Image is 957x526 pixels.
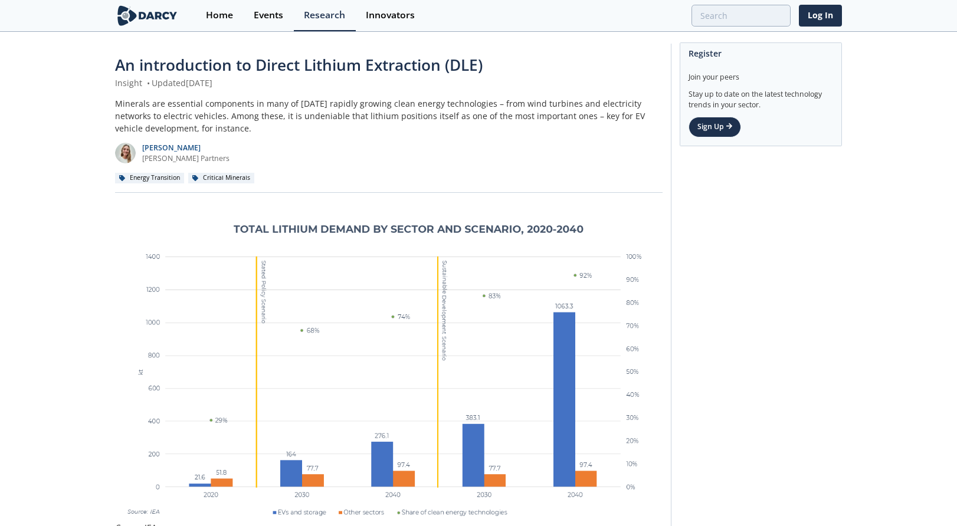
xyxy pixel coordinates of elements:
[206,11,233,20] div: Home
[115,97,663,134] div: Minerals are essential components in many of [DATE] rapidly growing clean energy technologies – f...
[691,5,791,27] input: Advanced Search
[254,11,283,20] div: Events
[689,117,741,137] a: Sign Up
[689,64,833,83] div: Join your peers
[366,11,415,20] div: Innovators
[142,153,230,164] p: [PERSON_NAME] Partners
[115,54,483,75] span: An introduction to Direct Lithium Extraction (DLE)
[145,77,152,88] span: •
[907,479,945,514] iframe: chat widget
[689,83,833,110] div: Stay up to date on the latest technology trends in your sector.
[115,5,179,26] img: logo-wide.svg
[304,11,345,20] div: Research
[188,173,254,183] div: Critical Minerals
[115,213,663,521] img: Image
[115,77,663,89] div: Insight Updated [DATE]
[799,5,842,27] a: Log In
[689,43,833,64] div: Register
[115,173,184,183] div: Energy Transition
[142,143,230,153] p: [PERSON_NAME]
